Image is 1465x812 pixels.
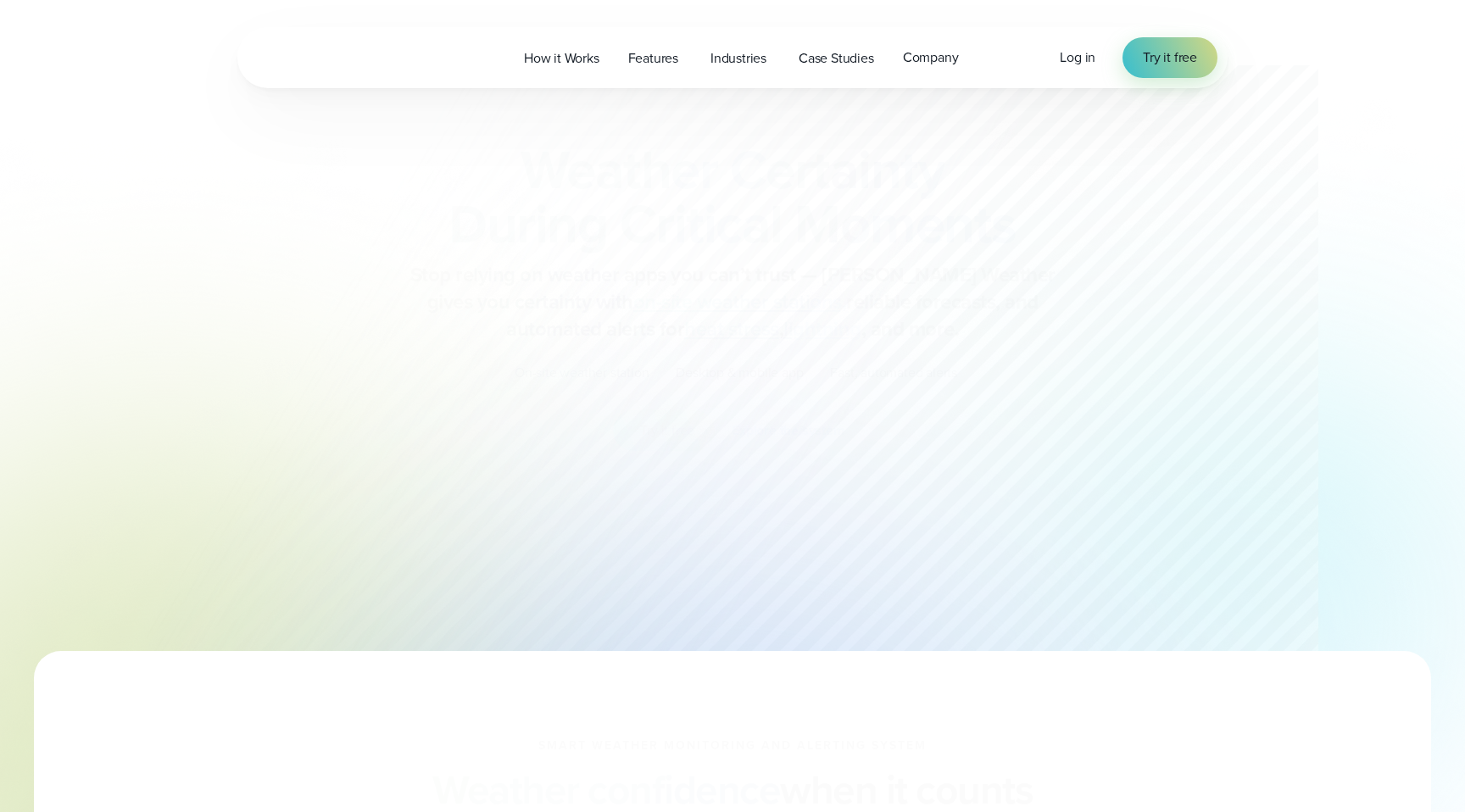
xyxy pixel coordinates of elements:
[799,48,874,69] span: Case Studies
[628,48,678,69] span: Features
[1122,37,1217,78] a: Try it free
[510,41,614,75] a: How it Works
[1060,47,1095,67] span: Log in
[524,48,599,69] span: How it Works
[1143,47,1197,68] span: Try it free
[903,47,959,68] span: Company
[1060,47,1095,68] a: Log in
[710,48,766,69] span: Industries
[784,41,888,75] a: Case Studies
